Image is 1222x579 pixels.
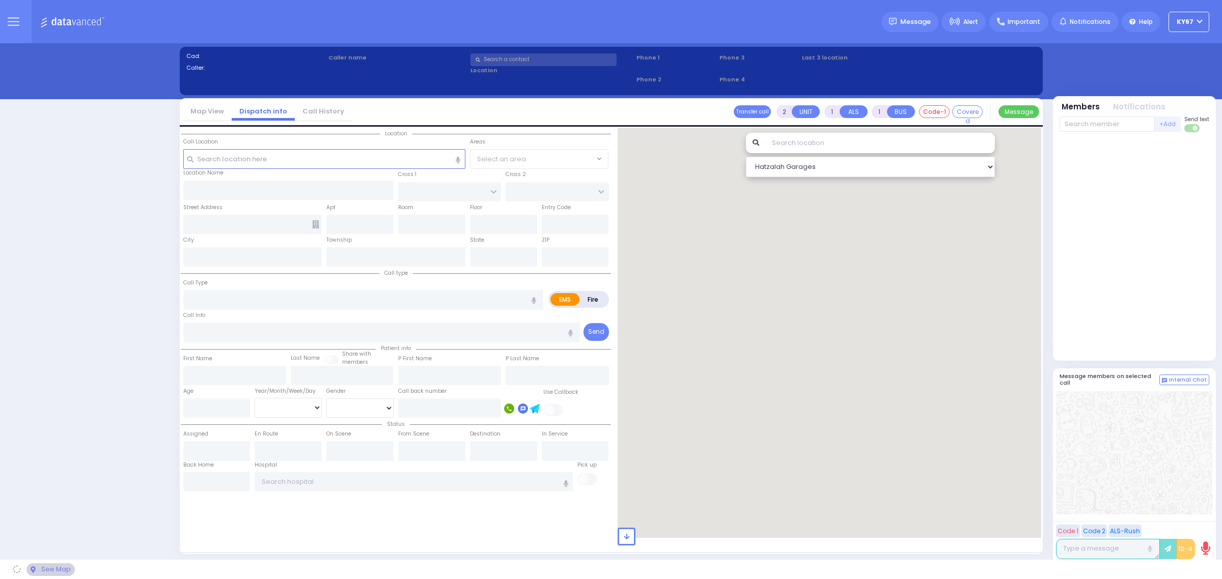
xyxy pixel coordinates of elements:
label: Room [398,204,413,212]
a: Map View [183,106,232,116]
button: Send [584,323,609,341]
a: Call History [295,106,352,116]
span: Notifications [1070,17,1110,26]
button: Code 1 [1056,525,1080,537]
span: Phone 1 [636,53,716,62]
button: ALS-Rush [1108,525,1142,537]
img: message.svg [889,18,897,25]
button: Notifications [1113,101,1165,113]
label: Location [470,66,633,75]
label: Age [183,387,193,395]
button: KY67 [1169,12,1209,32]
div: See map [26,563,74,576]
button: Message [998,105,1039,118]
span: Select an area [477,154,526,164]
label: Destination [470,430,501,438]
label: Caller: [186,64,325,72]
input: Search a contact [470,53,617,66]
span: members [342,358,368,366]
span: Other building occupants [312,220,319,228]
label: Entry Code [542,204,571,212]
label: Floor [470,204,482,212]
button: Internal Chat [1159,374,1209,386]
span: Alert [963,17,978,26]
button: Code 2 [1081,525,1107,537]
label: Use Callback [543,388,578,396]
span: Internal Chat [1169,377,1207,384]
input: Search location [765,133,995,153]
label: EMS [550,293,580,306]
div: Year/Month/Week/Day [255,387,322,395]
label: Last 3 location [802,53,919,62]
span: KY67 [1177,17,1193,26]
a: Dispatch info [232,106,295,116]
label: P Last Name [506,355,539,363]
label: On Scene [326,430,351,438]
span: Send text [1184,115,1209,123]
label: Areas [470,138,485,146]
img: Logo [40,15,108,28]
label: Call back number [398,387,447,395]
label: P First Name [398,355,432,363]
span: Location [380,130,412,137]
span: Call type [379,269,413,277]
label: Hospital [255,461,277,469]
label: Back Home [183,461,214,469]
span: Important [1008,17,1040,26]
label: Cross 1 [398,170,416,179]
button: Code-1 [919,105,950,118]
span: Message [900,17,931,27]
label: Pick up [577,461,597,469]
label: Cross 2 [506,170,526,179]
input: Search member [1060,117,1155,132]
label: State [470,236,484,244]
label: Call Location [183,138,218,146]
small: Share with [342,350,371,358]
label: Assigned [183,430,208,438]
label: Apt [326,204,336,212]
label: Township [326,236,352,244]
h5: Message members on selected call [1060,373,1159,386]
label: Call Type [183,279,208,287]
button: Members [1062,101,1100,113]
label: Cad: [186,52,325,61]
label: Call Info [183,311,205,320]
label: Last Name [291,354,320,362]
span: Phone 4 [719,75,799,84]
label: En Route [255,430,278,438]
label: Fire [579,293,607,306]
span: Phone 3 [719,53,799,62]
label: ZIP [542,236,549,244]
button: ALS [840,105,868,118]
span: Status [382,420,410,428]
label: From Scene [398,430,429,438]
button: BUS [887,105,915,118]
input: Search hospital [255,472,573,491]
span: Phone 2 [636,75,716,84]
label: City [183,236,194,244]
img: comment-alt.png [1162,378,1167,383]
label: Turn off text [1184,123,1201,133]
label: Caller name [328,53,467,62]
input: Search location here [183,149,465,168]
span: Help [1139,17,1153,26]
label: In Service [542,430,568,438]
button: Transfer call [734,105,771,118]
button: Covered [952,105,983,118]
label: Location Name [183,169,224,177]
label: First Name [183,355,212,363]
label: Street Address [183,204,223,212]
button: UNIT [792,105,820,118]
label: Gender [326,387,346,395]
span: Patient info [376,344,416,352]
